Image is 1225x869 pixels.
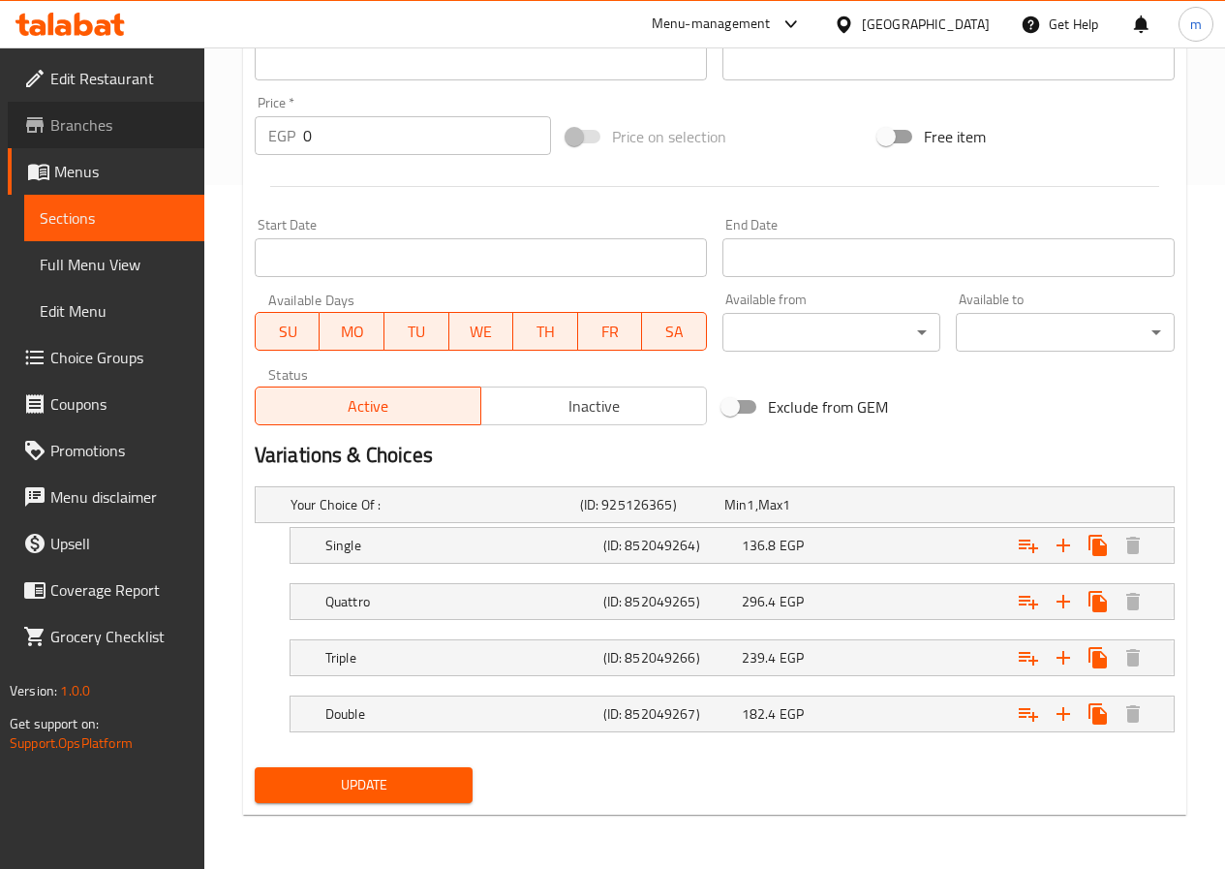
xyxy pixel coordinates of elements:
[1011,697,1046,731] button: Add choice group
[513,312,578,351] button: TH
[1190,14,1202,35] span: m
[489,392,699,420] span: Inactive
[256,487,1174,522] div: Expand
[291,640,1174,675] div: Expand
[50,578,189,602] span: Coverage Report
[480,387,707,425] button: Inactive
[50,532,189,555] span: Upsell
[291,584,1174,619] div: Expand
[8,567,204,613] a: Coverage Report
[742,701,777,727] span: 182.4
[255,767,474,803] button: Update
[1046,640,1081,675] button: Add new choice
[24,241,204,288] a: Full Menu View
[303,116,551,155] input: Please enter price
[652,13,771,36] div: Menu-management
[747,492,754,517] span: 1
[742,645,777,670] span: 239.4
[255,42,707,80] input: Please enter product barcode
[24,195,204,241] a: Sections
[263,392,474,420] span: Active
[603,592,734,611] h5: (ID: 852049265)
[1046,528,1081,563] button: Add new choice
[325,536,596,555] h5: Single
[291,528,1174,563] div: Expand
[862,14,990,35] div: [GEOGRAPHIC_DATA]
[780,589,804,614] span: EGP
[40,206,189,230] span: Sections
[1081,697,1116,731] button: Clone new choice
[578,312,643,351] button: FR
[325,704,596,724] h5: Double
[270,773,458,797] span: Update
[1081,584,1116,619] button: Clone new choice
[1046,584,1081,619] button: Add new choice
[263,318,312,346] span: SU
[8,334,204,381] a: Choice Groups
[8,474,204,520] a: Menu disclaimer
[327,318,377,346] span: MO
[325,592,596,611] h5: Quattro
[24,288,204,334] a: Edit Menu
[8,102,204,148] a: Branches
[1116,640,1150,675] button: Delete Triple
[8,613,204,660] a: Grocery Checklist
[1116,584,1150,619] button: Delete Quattro
[1011,528,1046,563] button: Add choice group
[50,113,189,137] span: Branches
[392,318,442,346] span: TU
[384,312,449,351] button: TU
[291,697,1174,731] div: Expand
[8,427,204,474] a: Promotions
[603,648,734,667] h5: (ID: 852049266)
[50,346,189,369] span: Choice Groups
[650,318,699,346] span: SA
[780,701,804,727] span: EGP
[255,312,320,351] button: SU
[1116,697,1150,731] button: Delete Double
[603,704,734,724] h5: (ID: 852049267)
[642,312,707,351] button: SA
[8,381,204,427] a: Coupons
[780,533,804,558] span: EGP
[50,439,189,462] span: Promotions
[603,536,734,555] h5: (ID: 852049264)
[1011,640,1046,675] button: Add choice group
[586,318,635,346] span: FR
[782,492,790,517] span: 1
[724,495,861,514] div: ,
[580,495,717,514] h5: (ID: 925126365)
[8,55,204,102] a: Edit Restaurant
[612,125,726,148] span: Price on selection
[50,625,189,648] span: Grocery Checklist
[50,485,189,509] span: Menu disclaimer
[1081,528,1116,563] button: Clone new choice
[521,318,570,346] span: TH
[320,312,384,351] button: MO
[255,441,1175,470] h2: Variations & Choices
[449,312,514,351] button: WE
[768,395,888,419] span: Exclude from GEM
[1116,528,1150,563] button: Delete Single
[40,253,189,276] span: Full Menu View
[54,160,189,183] span: Menus
[10,711,99,736] span: Get support on:
[924,125,986,148] span: Free item
[722,313,941,352] div: ​
[1046,697,1081,731] button: Add new choice
[956,313,1175,352] div: ​
[40,299,189,323] span: Edit Menu
[8,520,204,567] a: Upsell
[724,492,747,517] span: Min
[780,645,804,670] span: EGP
[325,648,596,667] h5: Triple
[50,67,189,90] span: Edit Restaurant
[8,148,204,195] a: Menus
[60,678,90,703] span: 1.0.0
[268,124,295,147] p: EGP
[255,387,481,425] button: Active
[758,492,782,517] span: Max
[1011,584,1046,619] button: Add choice group
[1081,640,1116,675] button: Clone new choice
[742,533,777,558] span: 136.8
